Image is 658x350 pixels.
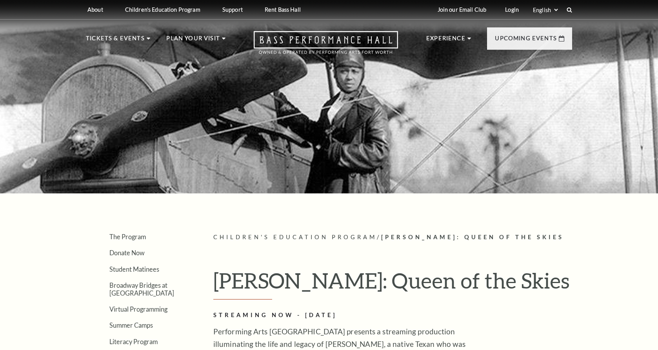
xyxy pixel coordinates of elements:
[86,34,145,48] p: Tickets & Events
[381,234,564,240] span: [PERSON_NAME]: Queen of the Skies
[166,34,220,48] p: Plan Your Visit
[426,34,465,48] p: Experience
[531,6,559,14] select: Select:
[109,233,146,240] a: The Program
[222,6,243,13] p: Support
[109,305,167,313] a: Virtual Programming
[213,310,468,320] h2: STREAMING NOW - [DATE]
[109,265,159,273] a: Student Matinees
[265,6,301,13] p: Rent Bass Hall
[213,233,572,242] p: /
[213,268,572,300] h1: [PERSON_NAME]: Queen of the Skies
[125,6,200,13] p: Children's Education Program
[109,321,153,329] a: Summer Camps
[109,338,158,345] a: Literacy Program
[109,249,145,256] a: Donate Now
[213,234,377,240] span: Children's Education Program
[87,6,103,13] p: About
[109,281,174,296] a: Broadway Bridges at [GEOGRAPHIC_DATA]
[495,34,557,48] p: Upcoming Events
